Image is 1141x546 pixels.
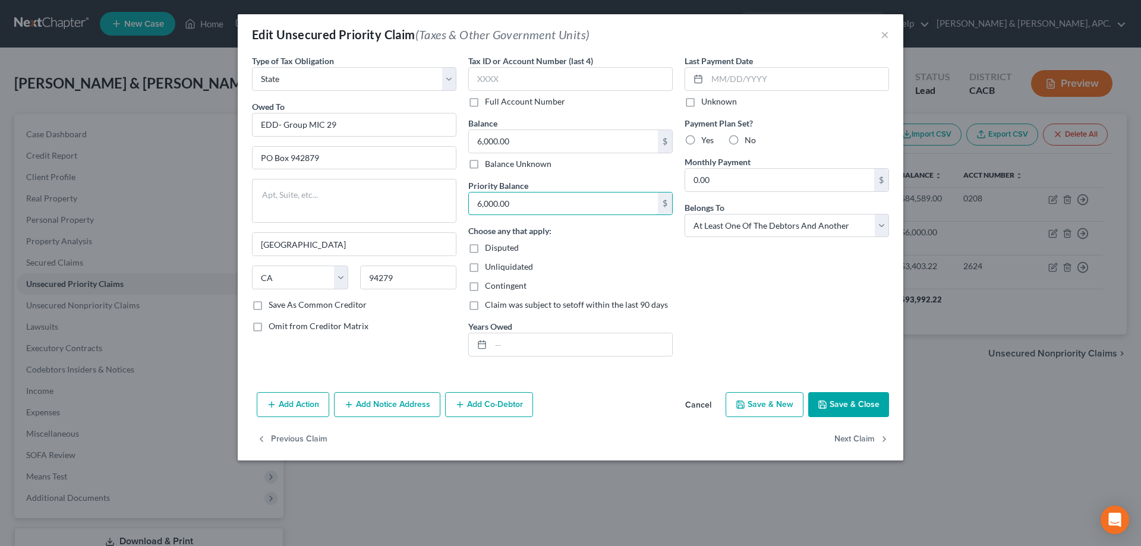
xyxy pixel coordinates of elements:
[468,55,593,67] label: Tax ID or Account Number (last 4)
[881,27,889,42] button: ×
[707,68,888,90] input: MM/DD/YYYY
[685,117,889,130] label: Payment Plan Set?
[685,156,751,168] label: Monthly Payment
[485,242,519,253] span: Disputed
[485,261,533,272] span: Unliquidated
[658,192,672,215] div: $
[252,113,456,137] input: Search creditor by name...
[468,117,497,130] label: Balance
[257,392,329,417] button: Add Action
[726,392,803,417] button: Save & New
[485,280,527,291] span: Contingent
[685,169,874,191] input: 0.00
[701,135,714,145] span: Yes
[269,299,367,311] label: Save As Common Creditor
[252,56,334,66] span: Type of Tax Obligation
[468,67,673,91] input: XXXX
[415,27,590,42] span: (Taxes & Other Government Units)
[252,102,285,112] span: Owed To
[269,321,368,331] span: Omit from Creditor Matrix
[874,169,888,191] div: $
[685,203,724,213] span: Belongs To
[469,130,658,153] input: 0.00
[485,299,668,310] span: Claim was subject to setoff within the last 90 days
[808,392,889,417] button: Save & Close
[701,96,737,108] label: Unknown
[485,96,565,108] label: Full Account Number
[468,320,512,333] label: Years Owed
[834,427,889,452] button: Next Claim
[745,135,756,145] span: No
[253,233,456,255] input: Enter city...
[1101,506,1129,534] div: Open Intercom Messenger
[685,55,753,67] label: Last Payment Date
[445,392,533,417] button: Add Co-Debtor
[491,333,672,356] input: --
[658,130,672,153] div: $
[257,427,327,452] button: Previous Claim
[468,179,528,192] label: Priority Balance
[469,192,658,215] input: 0.00
[334,392,440,417] button: Add Notice Address
[253,147,456,169] input: Enter address...
[676,393,721,417] button: Cancel
[485,158,551,170] label: Balance Unknown
[252,26,590,43] div: Edit Unsecured Priority Claim
[468,225,551,237] label: Choose any that apply:
[360,266,456,289] input: Enter zip...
